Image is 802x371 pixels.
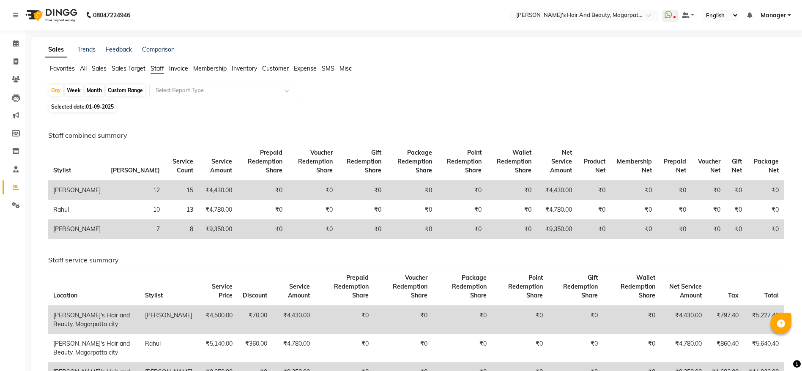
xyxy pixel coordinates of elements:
td: ₹9,350.00 [536,220,577,239]
span: Selected date: [49,101,116,112]
span: Point Redemption Share [508,274,543,299]
td: ₹4,430.00 [536,180,577,200]
td: ₹0 [691,200,725,220]
a: Feedback [106,46,132,53]
span: Service Price [212,283,233,299]
td: 8 [165,220,198,239]
span: Staff [151,65,164,72]
td: 10 [106,200,165,220]
h6: Staff combined summary [48,131,784,139]
td: [PERSON_NAME] [48,180,106,200]
span: Prepaid Net [664,158,686,174]
span: Point Redemption Share [447,149,482,174]
td: ₹0 [287,180,338,200]
span: Favorites [50,65,75,72]
td: ₹0 [287,220,338,239]
span: Sales Target [112,65,145,72]
td: ₹4,780.00 [198,200,237,220]
td: ₹0 [610,220,657,239]
td: ₹0 [725,180,747,200]
td: ₹9,350.00 [198,220,237,239]
span: Customer [262,65,289,72]
td: 15 [165,180,198,200]
td: ₹0 [657,180,691,200]
img: logo [22,3,79,27]
span: Discount [243,292,267,299]
td: ₹0 [386,200,437,220]
td: ₹0 [338,180,386,200]
td: ₹0 [548,334,602,362]
td: ₹4,780.00 [660,334,707,362]
b: 08047224946 [93,3,130,27]
td: ₹0 [577,220,610,239]
td: ₹0 [747,200,784,220]
td: ₹0 [577,200,610,220]
a: Trends [77,46,96,53]
td: ₹0 [237,180,287,200]
span: Gift Redemption Share [347,149,381,174]
span: All [80,65,87,72]
td: ₹0 [432,306,492,334]
td: 7 [106,220,165,239]
td: Rahul [140,334,197,362]
span: Voucher Redemption Share [298,149,333,174]
td: ₹0 [315,306,374,334]
span: SMS [322,65,334,72]
td: ₹4,430.00 [272,306,315,334]
td: ₹5,640.40 [744,334,784,362]
td: ₹0 [610,200,657,220]
td: 12 [106,180,165,200]
span: Package Redemption Share [397,149,432,174]
td: ₹0 [315,334,374,362]
td: ₹0 [725,200,747,220]
h6: Staff service summary [48,256,784,264]
span: Voucher Net [698,158,720,174]
td: ₹860.40 [707,334,744,362]
td: ₹0 [437,220,487,239]
td: ₹70.00 [238,306,272,334]
td: ₹0 [338,200,386,220]
td: ₹0 [432,334,492,362]
td: ₹0 [657,200,691,220]
span: Gift Net [732,158,742,174]
td: ₹0 [437,200,487,220]
td: ₹0 [577,180,610,200]
td: ₹0 [603,334,660,362]
td: 13 [165,200,198,220]
td: ₹4,780.00 [536,200,577,220]
td: [PERSON_NAME]'s Hair and Beauty, Magarpatta city [48,306,140,334]
td: [PERSON_NAME]'s Hair and Beauty, Magarpatta city [48,334,140,362]
td: ₹4,780.00 [272,334,315,362]
span: 01-09-2025 [86,104,114,110]
span: Inventory [232,65,257,72]
td: ₹4,500.00 [197,306,238,334]
span: [PERSON_NAME] [111,166,160,174]
td: ₹0 [237,200,287,220]
td: ₹4,430.00 [198,180,237,200]
span: Net Service Amount [669,283,702,299]
span: Stylist [53,166,71,174]
td: ₹0 [487,200,536,220]
span: Gift Redemption Share [563,274,598,299]
a: Sales [45,42,67,57]
td: ₹0 [487,180,536,200]
span: Product Net [584,158,605,174]
span: Prepaid Redemption Share [334,274,369,299]
span: Service Amount [288,283,310,299]
td: ₹0 [747,220,784,239]
div: Week [65,85,83,96]
span: Package Redemption Share [452,274,487,299]
td: ₹0 [725,220,747,239]
td: ₹0 [691,220,725,239]
td: Rahul [48,200,106,220]
td: ₹797.40 [707,306,744,334]
span: Manager [761,11,786,20]
td: ₹0 [437,180,487,200]
td: ₹0 [691,180,725,200]
span: Stylist [145,292,163,299]
td: ₹0 [657,220,691,239]
span: Misc [339,65,352,72]
span: Membership [193,65,227,72]
td: ₹360.00 [238,334,272,362]
td: ₹0 [492,334,548,362]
